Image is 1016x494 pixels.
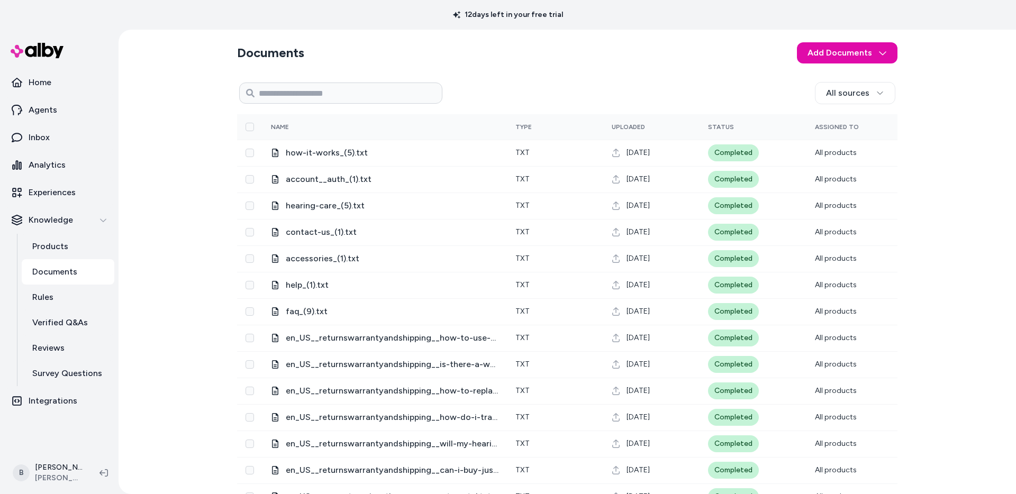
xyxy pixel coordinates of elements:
[6,456,91,490] button: B[PERSON_NAME][PERSON_NAME]
[35,473,83,483] span: [PERSON_NAME]
[286,252,498,265] span: accessories_(1).txt
[11,43,63,58] img: alby Logo
[32,266,77,278] p: Documents
[815,175,857,184] span: All products
[627,359,650,370] span: [DATE]
[815,386,857,395] span: All products
[271,226,498,239] div: contact-us_(1).txt
[29,214,73,226] p: Knowledge
[22,234,114,259] a: Products
[271,252,498,265] div: accessories_(1).txt
[815,148,857,157] span: All products
[22,285,114,310] a: Rules
[246,202,254,210] button: Select row
[708,382,759,399] div: Completed
[515,280,530,289] span: txt
[815,439,857,448] span: All products
[4,125,114,150] a: Inbox
[515,307,530,316] span: txt
[815,82,895,104] button: All sources
[32,291,53,304] p: Rules
[627,412,650,423] span: [DATE]
[32,367,102,380] p: Survey Questions
[708,356,759,373] div: Completed
[286,464,498,477] span: en_US__returnswarrantyandshipping__can-i-buy-just-one-hearing-aid.txt
[246,440,254,448] button: Select row
[627,438,650,449] span: [DATE]
[815,254,857,263] span: All products
[286,358,498,371] span: en_US__returnswarrantyandshipping__is-there-a-way-to-expedite-my-order.txt
[246,413,254,422] button: Select row
[515,175,530,184] span: txt
[815,201,857,210] span: All products
[815,123,859,131] span: Assigned To
[708,462,759,479] div: Completed
[627,148,650,158] span: [DATE]
[271,358,498,371] div: en_US__returnswarrantyandshipping__is-there-a-way-to-expedite-my-order.txt
[708,123,734,131] span: Status
[515,254,530,263] span: txt
[627,386,650,396] span: [DATE]
[515,148,530,157] span: txt
[627,280,650,290] span: [DATE]
[271,279,498,291] div: help_(1).txt
[271,437,498,450] div: en_US__returnswarrantyandshipping__will-my-hearing-aids-arrive-in-time-for-orientation-what-if-th...
[286,385,498,397] span: en_US__returnswarrantyandshipping__how-to-replace-broken-lost-or-damaged-parts.txt
[29,131,50,144] p: Inbox
[246,149,254,157] button: Select row
[515,227,530,236] span: txt
[797,42,897,63] button: Add Documents
[515,123,532,131] span: Type
[246,281,254,289] button: Select row
[515,386,530,395] span: txt
[627,200,650,211] span: [DATE]
[286,411,498,424] span: en_US__returnswarrantyandshipping__how-do-i-track-my-order.txt
[815,465,857,474] span: All products
[4,70,114,95] a: Home
[515,201,530,210] span: txt
[271,173,498,186] div: account__auth_(1).txt
[708,144,759,161] div: Completed
[271,464,498,477] div: en_US__returnswarrantyandshipping__can-i-buy-just-one-hearing-aid.txt
[246,360,254,369] button: Select row
[286,279,498,291] span: help_(1).txt
[4,180,114,205] a: Experiences
[627,465,650,475] span: [DATE]
[708,277,759,294] div: Completed
[627,253,650,264] span: [DATE]
[237,44,304,61] h2: Documents
[286,437,498,450] span: en_US__returnswarrantyandshipping__will-my-hearing-aids-arrive-in-time-for-orientation-what-if-th...
[22,310,114,335] a: Verified Q&As
[271,332,498,344] div: en_US__returnswarrantyandshipping__how-to-use-coupons-or-codes-even-if-they-go-missing.txt
[708,224,759,241] div: Completed
[815,227,857,236] span: All products
[271,385,498,397] div: en_US__returnswarrantyandshipping__how-to-replace-broken-lost-or-damaged-parts.txt
[4,97,114,123] a: Agents
[32,342,65,354] p: Reviews
[246,175,254,184] button: Select row
[32,240,68,253] p: Products
[286,147,498,159] span: how-it-works_(5).txt
[708,409,759,426] div: Completed
[32,316,88,329] p: Verified Q&As
[271,411,498,424] div: en_US__returnswarrantyandshipping__how-do-i-track-my-order.txt
[515,439,530,448] span: txt
[447,10,569,20] p: 12 days left in your free trial
[815,333,857,342] span: All products
[22,361,114,386] a: Survey Questions
[815,413,857,422] span: All products
[271,305,498,318] div: faq_(9).txt
[29,395,77,407] p: Integrations
[708,197,759,214] div: Completed
[612,123,645,131] span: Uploaded
[29,186,76,199] p: Experiences
[246,466,254,474] button: Select row
[286,199,498,212] span: hearing-care_(5).txt
[246,123,254,131] button: Select all
[815,307,857,316] span: All products
[708,250,759,267] div: Completed
[815,280,857,289] span: All products
[4,388,114,414] a: Integrations
[515,360,530,369] span: txt
[29,104,57,116] p: Agents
